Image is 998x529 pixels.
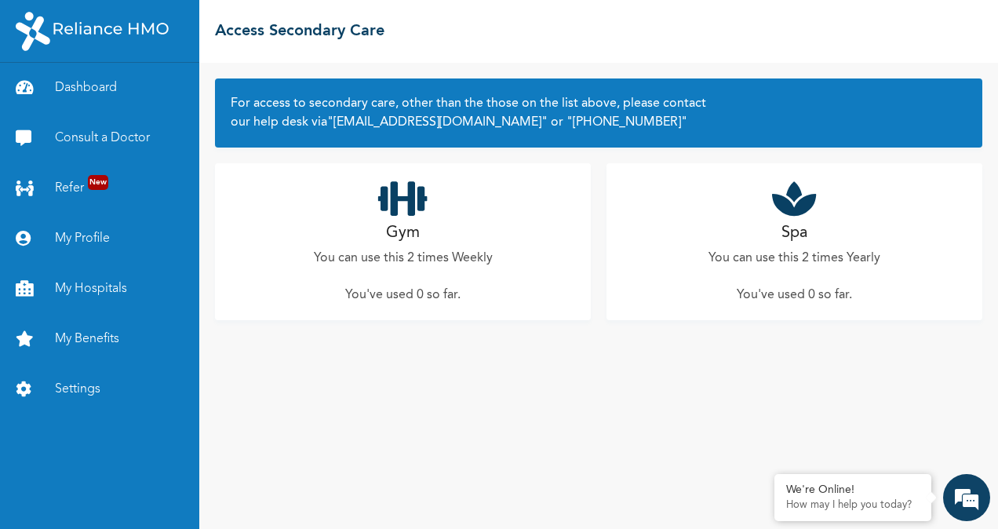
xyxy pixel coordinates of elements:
a: "[EMAIL_ADDRESS][DOMAIN_NAME]" [327,116,548,129]
p: You can use this 2 times Weekly [314,249,493,268]
span: Conversation [8,473,154,484]
h2: Gym [386,221,420,245]
p: How may I help you today? [786,499,920,512]
div: Chat with us now [82,88,264,108]
span: We're online! [91,179,217,337]
textarea: Type your message and hit 'Enter' [8,391,299,446]
p: You can use this 2 times Yearly [708,249,880,268]
h2: Spa [781,221,807,245]
h2: For access to secondary care, other than the those on the list above, please contact our help des... [231,94,967,132]
div: FAQs [154,446,300,494]
img: d_794563401_company_1708531726252_794563401 [29,78,64,118]
img: RelianceHMO's Logo [16,12,169,51]
div: We're Online! [786,483,920,497]
h2: Access Secondary Care [215,20,384,43]
p: You've used 0 so far . [737,286,852,305]
div: Minimize live chat window [257,8,295,46]
p: You've used 0 so far . [345,286,461,305]
a: "[PHONE_NUMBER]" [563,116,687,129]
span: New [88,175,108,190]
